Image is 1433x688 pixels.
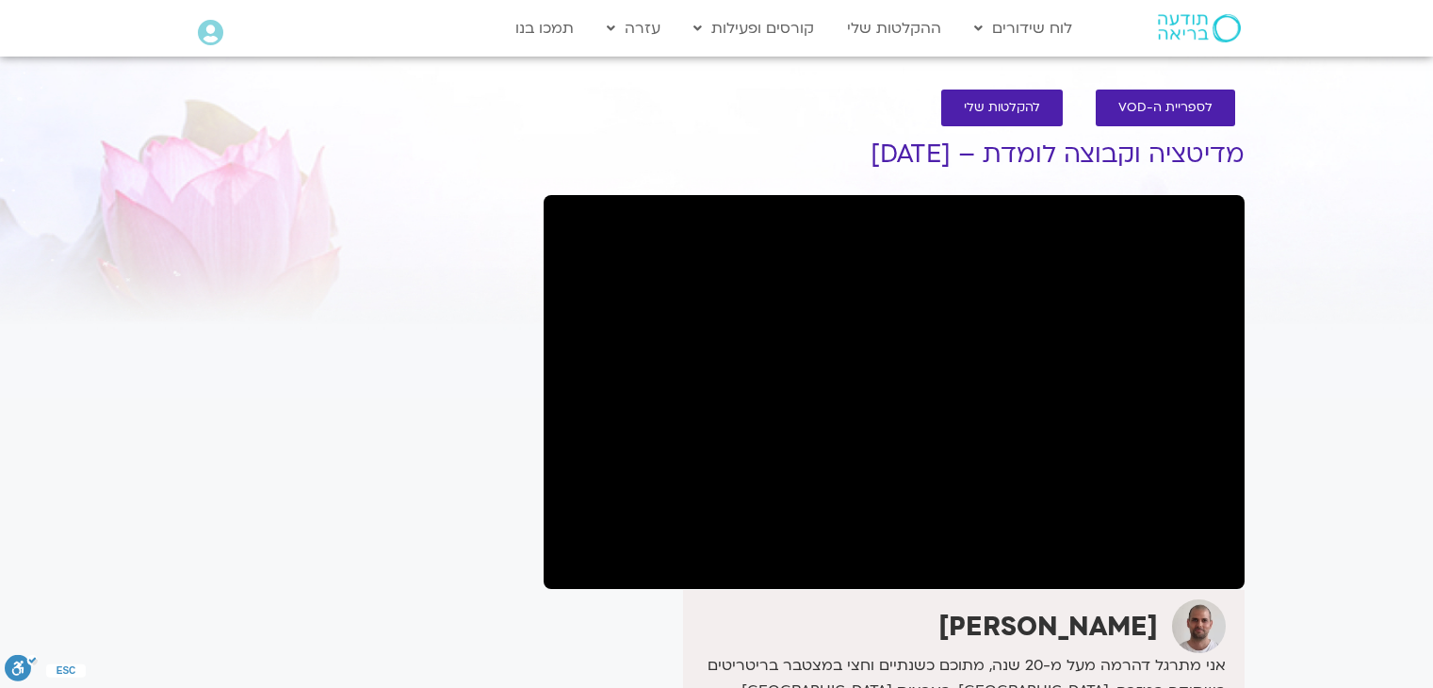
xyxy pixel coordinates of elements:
[506,10,583,46] a: תמכו בנו
[964,101,1040,115] span: להקלטות שלי
[1096,90,1235,126] a: לספריית ה-VOD
[838,10,951,46] a: ההקלטות שלי
[1172,599,1226,653] img: דקל קנטי
[597,10,670,46] a: עזרה
[1118,101,1213,115] span: לספריית ה-VOD
[938,609,1158,645] strong: [PERSON_NAME]
[1158,14,1241,42] img: תודעה בריאה
[684,10,823,46] a: קורסים ופעילות
[941,90,1063,126] a: להקלטות שלי
[965,10,1082,46] a: לוח שידורים
[544,140,1245,169] h1: מדיטציה וקבוצה לומדת – [DATE]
